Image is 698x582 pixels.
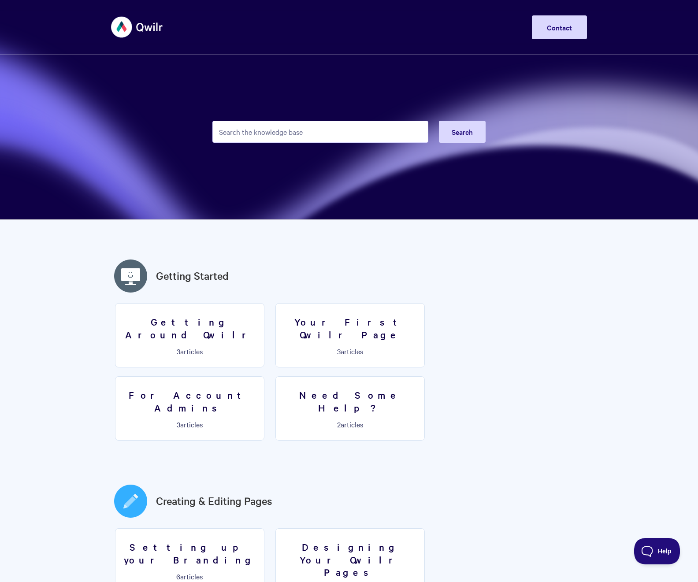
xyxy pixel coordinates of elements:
[275,303,425,367] a: Your First Qwilr Page 3articles
[532,15,587,39] a: Contact
[212,121,428,143] input: Search the knowledge base
[121,347,259,355] p: articles
[121,541,259,566] h3: Setting up your Branding
[281,541,419,578] h3: Designing Your Qwilr Pages
[281,315,419,341] h3: Your First Qwilr Page
[176,571,180,581] span: 6
[111,11,163,44] img: Qwilr Help Center
[281,389,419,414] h3: Need Some Help?
[115,376,264,441] a: For Account Admins 3articles
[281,347,419,355] p: articles
[121,420,259,428] p: articles
[156,493,272,509] a: Creating & Editing Pages
[337,419,341,429] span: 2
[121,389,259,414] h3: For Account Admins
[275,376,425,441] a: Need Some Help? 2articles
[121,315,259,341] h3: Getting Around Qwilr
[439,121,486,143] button: Search
[177,419,180,429] span: 3
[634,538,680,564] iframe: Toggle Customer Support
[452,127,473,137] span: Search
[156,268,229,284] a: Getting Started
[337,346,341,356] span: 3
[115,303,264,367] a: Getting Around Qwilr 3articles
[121,572,259,580] p: articles
[281,420,419,428] p: articles
[177,346,180,356] span: 3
